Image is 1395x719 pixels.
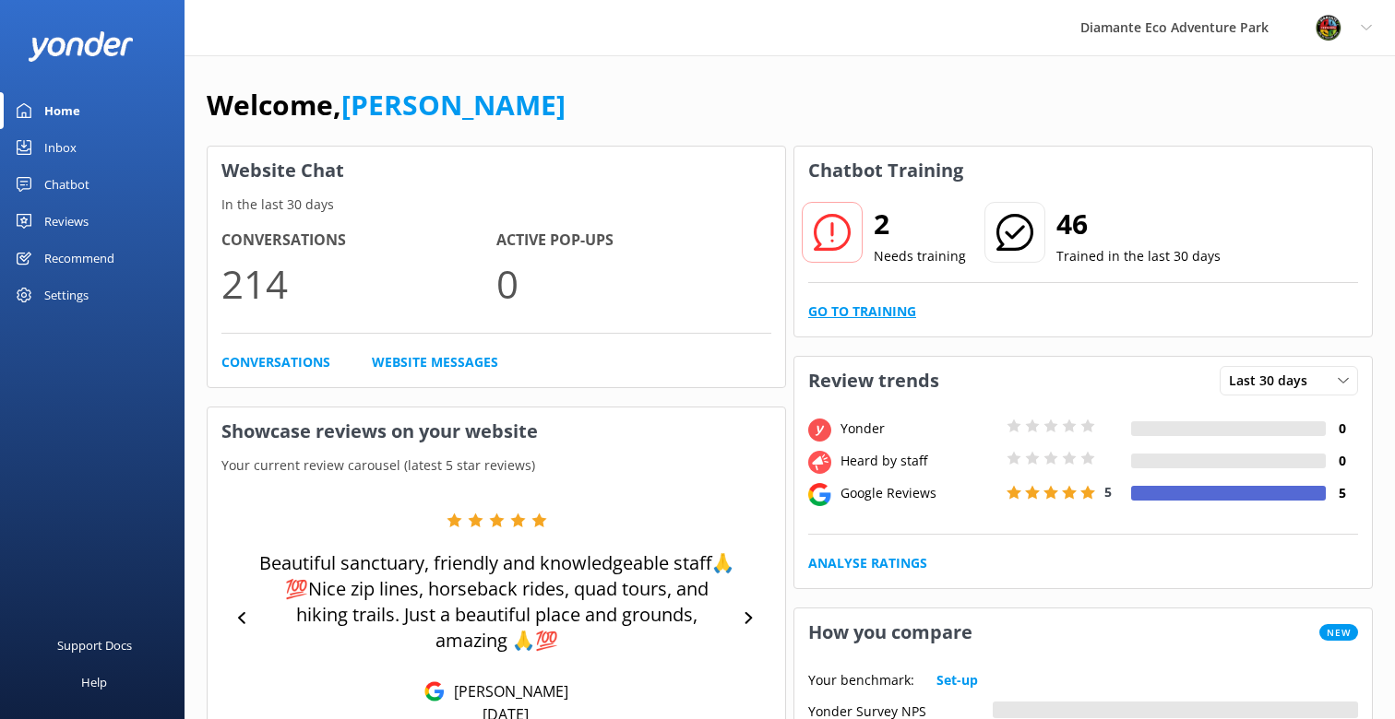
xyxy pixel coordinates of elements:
h4: 0 [1326,418,1358,439]
p: [PERSON_NAME] [445,681,568,701]
div: Reviews [44,203,89,240]
p: 0 [496,253,771,314]
span: 5 [1104,483,1112,501]
p: In the last 30 days [208,194,785,215]
a: Go to Training [808,301,916,322]
a: Set-up [936,670,978,690]
div: Yonder [836,418,1002,439]
img: Google Reviews [424,681,445,701]
div: Settings [44,277,89,313]
h3: Chatbot Training [794,147,977,194]
div: Support Docs [57,627,132,664]
p: 214 [221,253,496,314]
h3: Website Chat [208,147,785,194]
img: yonder-white-logo.png [28,31,134,62]
p: Needs training [874,246,966,266]
span: Last 30 days [1229,371,1318,391]
p: Trained in the last 30 days [1056,246,1221,266]
div: Chatbot [44,166,89,203]
div: Help [81,664,107,701]
div: Inbox [44,129,77,166]
h4: Active Pop-ups [496,229,771,253]
h1: Welcome, [207,83,566,127]
h2: 46 [1056,202,1221,246]
div: Home [44,92,80,129]
h4: 0 [1326,451,1358,471]
div: Recommend [44,240,114,277]
div: Yonder Survey NPS [808,701,993,718]
a: Analyse Ratings [808,553,927,573]
h3: Showcase reviews on your website [208,407,785,455]
div: Heard by staff [836,451,1002,471]
div: Google Reviews [836,483,1002,503]
h3: Review trends [794,357,953,405]
p: Your current review carousel (latest 5 star reviews) [208,455,785,476]
p: Your benchmark: [808,670,914,690]
p: Beautiful sanctuary, friendly and knowledgeable staff🙏💯Nice zip lines, horseback rides, quad tour... [257,550,734,654]
a: Website Messages [372,352,498,372]
h4: 5 [1326,483,1358,503]
span: New [1319,624,1358,641]
img: 831-1756915225.png [1315,14,1342,41]
h4: Conversations [221,229,496,253]
a: Conversations [221,352,330,372]
a: [PERSON_NAME] [341,86,566,124]
h3: How you compare [794,608,986,656]
h2: 2 [874,202,966,246]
